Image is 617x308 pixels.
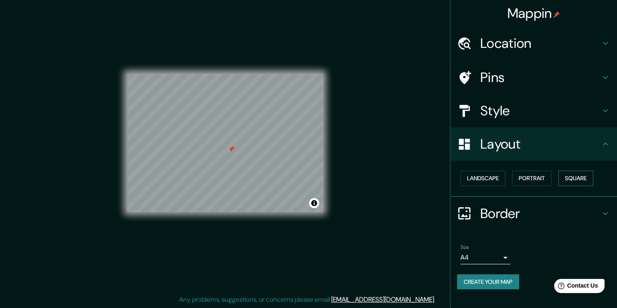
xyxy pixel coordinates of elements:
button: Toggle attribution [309,198,319,208]
button: Landscape [460,171,505,186]
h4: Border [480,205,600,222]
div: Border [450,197,617,230]
img: pin-icon.png [553,11,560,18]
div: Layout [450,127,617,161]
div: Location [450,27,617,60]
label: Size [460,243,469,251]
h4: Location [480,35,600,52]
h4: Pins [480,69,600,86]
button: Portrait [512,171,552,186]
h4: Layout [480,136,600,152]
a: [EMAIL_ADDRESS][DOMAIN_NAME] [331,295,434,304]
iframe: Help widget launcher [543,276,608,299]
div: Style [450,94,617,127]
h4: Style [480,102,600,119]
div: . [437,295,438,305]
p: Any problems, suggestions, or concerns please email . [179,295,435,305]
div: A4 [460,251,510,264]
button: Create your map [457,274,519,290]
div: Pins [450,61,617,94]
h4: Mappin [507,5,560,22]
canvas: Map [127,74,323,212]
div: . [435,295,437,305]
button: Square [558,171,593,186]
